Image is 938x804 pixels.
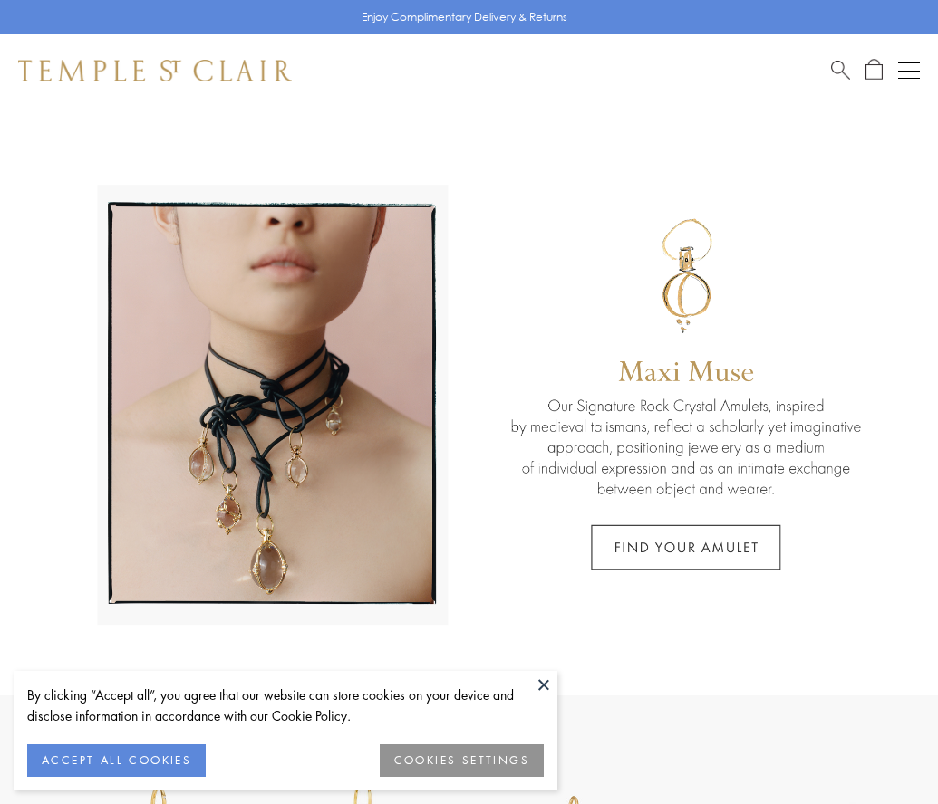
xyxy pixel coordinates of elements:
a: Open Shopping Bag [865,59,883,81]
button: Open navigation [898,60,920,81]
div: By clicking “Accept all”, you agree that our website can store cookies on your device and disclos... [27,684,544,726]
img: Temple St. Clair [18,60,292,81]
a: Search [831,59,850,81]
button: ACCEPT ALL COOKIES [27,744,206,777]
button: COOKIES SETTINGS [380,744,544,777]
p: Enjoy Complimentary Delivery & Returns [362,8,567,26]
